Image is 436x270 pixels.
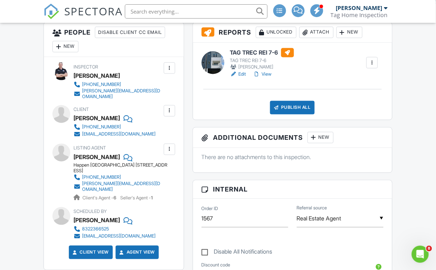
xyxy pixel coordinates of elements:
[73,107,89,112] span: Client
[44,10,123,25] a: SPECTORA
[73,124,156,131] a: [PHONE_NUMBER]
[230,63,294,71] div: [PERSON_NAME]
[193,128,392,148] h3: Additional Documents
[52,41,78,52] div: New
[73,70,120,81] div: [PERSON_NAME]
[118,249,155,256] a: Agent View
[230,58,294,63] div: TAG TREC REI 7-6
[73,88,162,100] a: [PERSON_NAME][EMAIL_ADDRESS][DOMAIN_NAME]
[125,4,268,19] input: Search everything...
[73,163,167,174] div: Happen [GEOGRAPHIC_DATA] [STREET_ADDRESS]
[73,64,98,70] span: Inspector
[230,48,294,71] a: TAG TREC REI 7-6 TAG TREC REI 7-6 [PERSON_NAME]
[73,152,120,163] a: [PERSON_NAME]
[331,11,388,19] div: Tag Home Inspection
[297,205,327,212] label: Referral source
[73,181,162,193] a: [PERSON_NAME][EMAIL_ADDRESS][DOMAIN_NAME]
[73,233,156,240] a: [EMAIL_ADDRESS][DOMAIN_NAME]
[113,195,116,201] strong: 6
[120,195,153,201] span: Seller's Agent -
[230,48,294,57] h6: TAG TREC REI 7-6
[82,226,109,232] div: 8322366525
[73,226,156,233] a: 8322366525
[336,27,363,38] div: New
[82,132,156,137] div: [EMAIL_ADDRESS][DOMAIN_NAME]
[82,175,121,180] div: [PHONE_NUMBER]
[151,195,153,201] strong: 1
[82,82,121,87] div: [PHONE_NUMBER]
[82,234,156,239] div: [EMAIL_ADDRESS][DOMAIN_NAME]
[193,22,392,43] h3: Reports
[64,4,123,19] span: SPECTORA
[256,27,296,38] div: Unlocked
[270,101,315,114] div: Publish All
[202,205,218,212] label: Order ID
[202,262,230,269] label: Discount code
[73,146,106,151] span: Listing Agent
[73,113,120,124] div: [PERSON_NAME]
[193,180,392,199] h3: Internal
[73,209,107,214] span: Scheduled By
[230,71,246,78] a: Edit
[44,22,183,57] h3: People
[412,246,429,263] iframe: Intercom live chat
[73,81,162,88] a: [PHONE_NUMBER]
[202,153,384,161] p: There are no attachments to this inspection.
[308,132,334,143] div: New
[82,88,162,100] div: [PERSON_NAME][EMAIL_ADDRESS][DOMAIN_NAME]
[426,246,432,251] span: 8
[44,4,59,19] img: The Best Home Inspection Software - Spectora
[82,181,162,193] div: [PERSON_NAME][EMAIL_ADDRESS][DOMAIN_NAME]
[82,124,121,130] div: [PHONE_NUMBER]
[253,71,272,78] a: View
[299,27,334,38] div: Attach
[336,4,382,11] div: [PERSON_NAME]
[202,249,273,258] label: Disable All Notifications
[95,27,165,38] div: Disable Client CC Email
[71,249,109,256] a: Client View
[73,215,120,226] div: [PERSON_NAME]
[82,195,117,201] span: Client's Agent -
[73,174,162,181] a: [PHONE_NUMBER]
[73,131,156,138] a: [EMAIL_ADDRESS][DOMAIN_NAME]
